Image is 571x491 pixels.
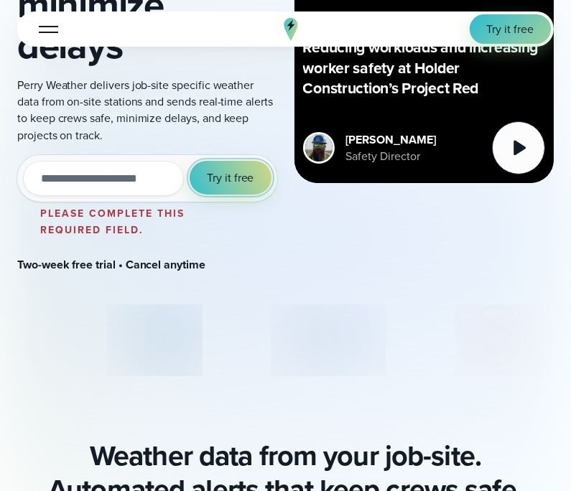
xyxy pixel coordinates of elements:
[207,169,254,186] span: Try it free
[470,14,551,44] a: Try it free
[271,304,386,376] img: DPR-Construction.svg
[17,256,205,273] strong: Two-week free trial • Cancel anytime
[305,134,333,162] img: Merco Chantres Headshot
[271,304,386,376] div: 3 of 8
[17,304,554,383] div: slideshow
[190,161,271,195] button: Try it free
[17,77,277,143] p: Perry Weather delivers job-site specific weather data from on-site stations and sends real-time a...
[303,37,546,98] p: Reducing workloads and increasing worker safety at Holder Construction’s Project Red
[108,304,202,376] div: 2 of 8
[346,148,436,164] div: Safety Director
[40,206,185,238] label: Please complete this required field.
[108,304,202,376] img: Holder.svg
[346,131,436,148] div: [PERSON_NAME]
[487,21,534,37] span: Try it free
